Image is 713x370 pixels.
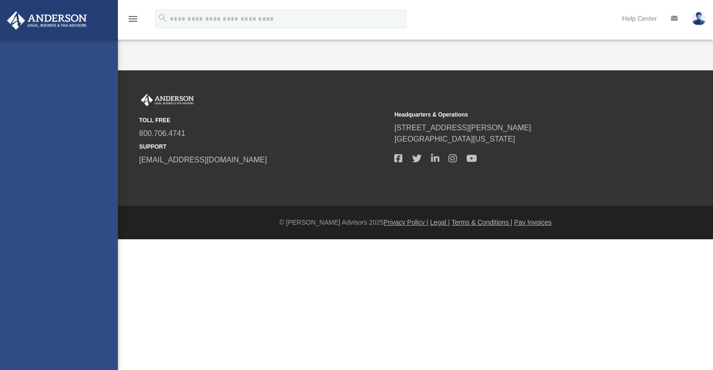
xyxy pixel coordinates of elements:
a: Privacy Policy | [384,219,429,226]
div: © [PERSON_NAME] Advisors 2025 [118,218,713,227]
i: search [158,13,168,23]
a: Legal | [430,219,450,226]
small: Headquarters & Operations [394,110,643,119]
img: Anderson Advisors Platinum Portal [139,94,196,106]
a: Pay Invoices [514,219,551,226]
a: [EMAIL_ADDRESS][DOMAIN_NAME] [139,156,267,164]
a: Terms & Conditions | [452,219,513,226]
a: 800.706.4741 [139,129,185,137]
small: SUPPORT [139,143,388,151]
img: User Pic [692,12,706,25]
a: [GEOGRAPHIC_DATA][US_STATE] [394,135,515,143]
i: menu [127,13,139,25]
a: [STREET_ADDRESS][PERSON_NAME] [394,124,531,132]
a: menu [127,18,139,25]
small: TOLL FREE [139,116,388,125]
img: Anderson Advisors Platinum Portal [4,11,90,30]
